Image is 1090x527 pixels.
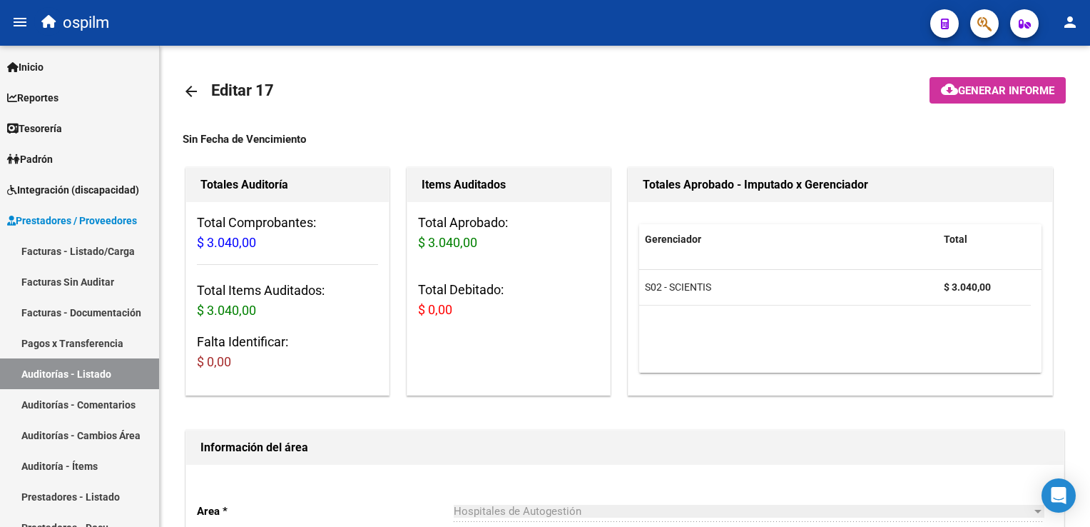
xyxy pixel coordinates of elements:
[418,280,599,320] h3: Total Debitado:
[183,83,200,100] mat-icon: arrow_back
[7,121,62,136] span: Tesorería
[183,131,1067,147] div: Sin Fecha de Vencimiento
[11,14,29,31] mat-icon: menu
[938,224,1031,255] datatable-header-cell: Total
[645,234,701,245] span: Gerenciador
[941,81,958,98] mat-icon: cloud_download
[958,84,1054,97] span: Generar informe
[211,81,274,99] span: Editar 17
[418,302,452,317] span: $ 0,00
[1041,478,1076,513] div: Open Intercom Messenger
[197,235,256,250] span: $ 3.040,00
[197,213,378,253] h3: Total Comprobantes:
[1061,14,1079,31] mat-icon: person
[200,174,375,196] h1: Totales Auditoría
[63,7,109,39] span: ospilm
[929,77,1066,104] button: Generar informe
[645,281,711,293] span: S02 - SCIENTIS
[643,174,1038,196] h1: Totales Aprobado - Imputado x Gerenciador
[454,505,581,518] span: Hospitales de Autogestión
[197,281,378,321] h3: Total Items Auditados:
[944,234,967,245] span: Total
[7,182,139,198] span: Integración (discapacidad)
[422,174,596,196] h1: Items Auditados
[7,213,137,229] span: Prestadores / Proveedores
[7,151,53,167] span: Padrón
[197,303,256,318] span: $ 3.040,00
[197,332,378,372] h3: Falta Identificar:
[639,224,938,255] datatable-header-cell: Gerenciador
[418,213,599,253] h3: Total Aprobado:
[197,354,231,369] span: $ 0,00
[197,503,454,519] p: Area *
[7,59,44,75] span: Inicio
[200,436,1049,459] h1: Información del área
[418,235,477,250] span: $ 3.040,00
[944,281,991,293] strong: $ 3.040,00
[7,90,58,106] span: Reportes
